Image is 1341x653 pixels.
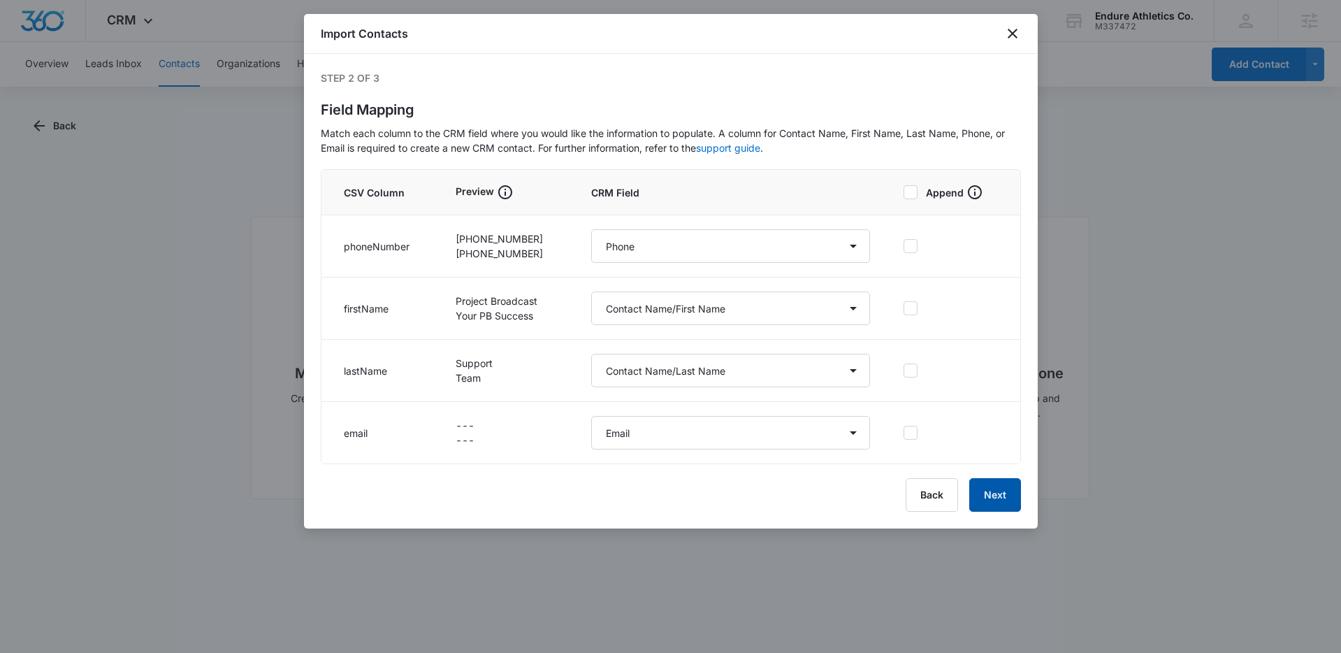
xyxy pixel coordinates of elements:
[321,402,439,464] td: email
[456,184,558,201] div: Preview
[456,308,558,323] p: Your PB Success
[321,99,1021,120] h1: Field Mapping
[904,184,998,201] label: Append
[696,142,760,154] a: support guide
[456,418,558,433] p: ---
[456,433,558,447] p: ---
[456,231,558,246] p: [PHONE_NUMBER]
[344,185,422,200] span: CSV Column
[321,25,408,42] h1: Import Contacts
[456,356,558,371] p: Support
[321,278,439,340] td: firstName
[321,215,439,278] td: phoneNumber
[906,478,958,512] button: Back
[456,294,558,308] p: Project Broadcast
[591,185,870,200] span: CRM Field
[321,340,439,402] td: lastName
[1004,25,1021,42] button: close
[321,71,1021,85] p: Step 2 of 3
[456,246,558,261] p: [PHONE_NUMBER]
[456,371,558,385] p: Team
[969,478,1021,512] button: Next
[321,126,1021,155] p: Match each column to the CRM field where you would like the information to populate. A column for...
